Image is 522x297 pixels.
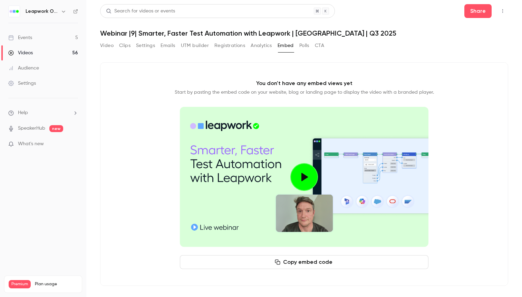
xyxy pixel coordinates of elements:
[18,125,45,132] a: SpeakerHub
[8,65,39,72] div: Audience
[8,34,32,41] div: Events
[35,281,78,287] span: Plan usage
[8,109,78,117] li: help-dropdown-opener
[175,89,434,96] p: Start by pasting the embed code on your website, blog or landing page to display the video with a...
[100,40,114,51] button: Video
[136,40,155,51] button: Settings
[8,80,36,87] div: Settings
[181,40,209,51] button: UTM builder
[100,29,508,37] h1: Webinar |9| Smarter, Faster Test Automation with Leapwork | [GEOGRAPHIC_DATA] | Q3 2025
[119,40,130,51] button: Clips
[464,4,492,18] button: Share
[256,79,352,87] p: You don't have any embed views yet
[251,40,272,51] button: Analytics
[18,109,28,117] span: Help
[214,40,245,51] button: Registrations
[9,280,31,288] span: Premium
[18,140,44,148] span: What's new
[180,107,428,247] section: Cover
[497,6,508,17] button: Top Bar Actions
[26,8,58,15] h6: Leapwork Online Event
[180,255,428,269] button: Copy embed code
[315,40,324,51] button: CTA
[290,163,318,191] button: Play video
[70,141,78,147] iframe: Noticeable Trigger
[106,8,175,15] div: Search for videos or events
[9,6,20,17] img: Leapwork Online Event
[278,40,294,51] button: Embed
[49,125,63,132] span: new
[161,40,175,51] button: Emails
[8,49,33,56] div: Videos
[299,40,309,51] button: Polls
